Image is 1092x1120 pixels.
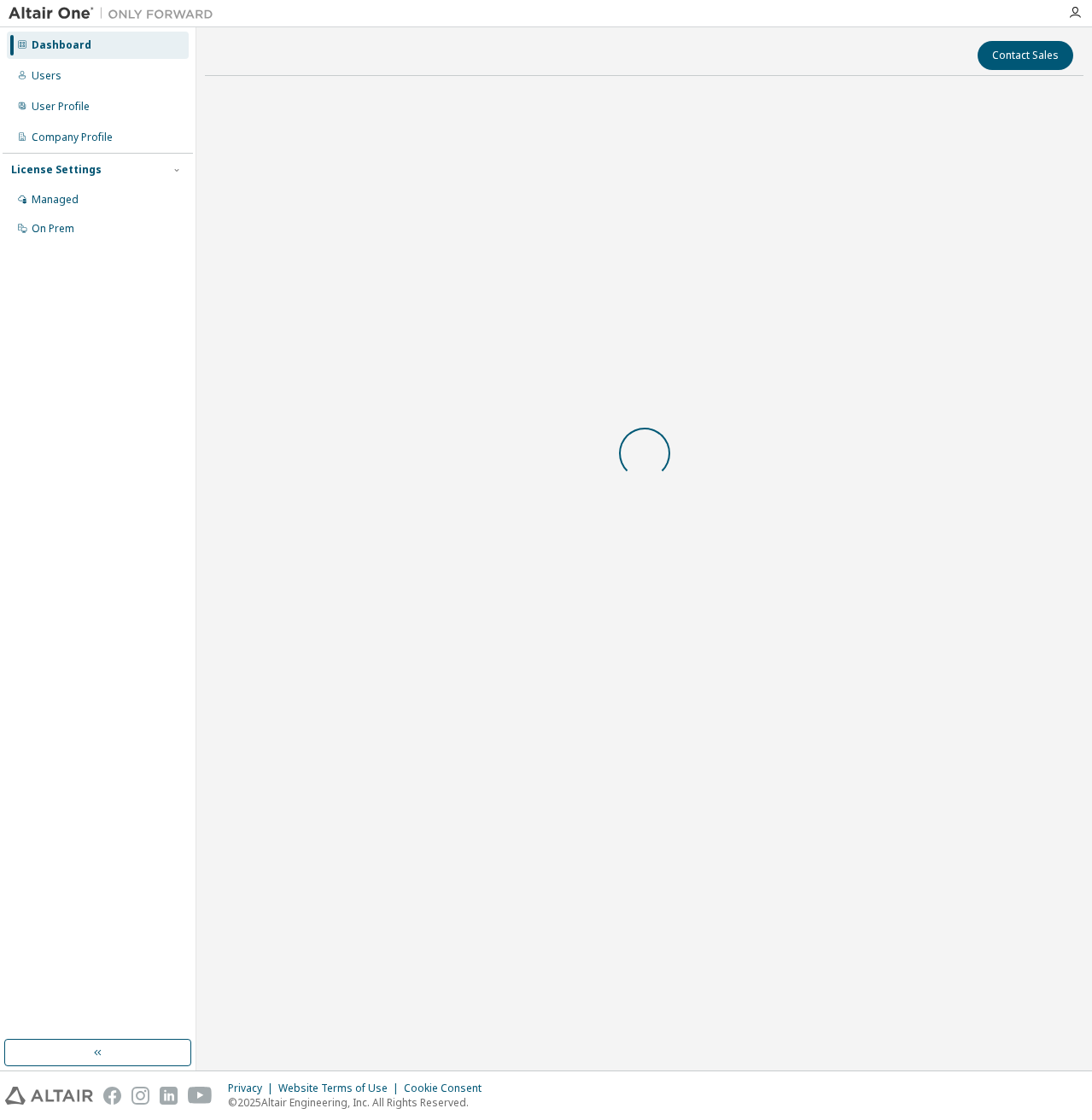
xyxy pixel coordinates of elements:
[103,1087,121,1105] img: facebook.svg
[32,222,74,236] div: On Prem
[11,163,102,177] div: License Settings
[160,1087,178,1105] img: linkedin.svg
[32,131,113,144] div: Company Profile
[131,1087,149,1105] img: instagram.svg
[278,1082,404,1095] div: Website Terms of Use
[188,1087,213,1105] img: youtube.svg
[978,41,1073,70] button: Contact Sales
[228,1095,492,1110] p: © 2025 Altair Engineering, Inc. All Rights Reserved.
[32,100,90,114] div: User Profile
[32,38,91,52] div: Dashboard
[9,5,222,22] img: Altair One
[228,1082,278,1095] div: Privacy
[5,1087,93,1105] img: altair_logo.svg
[32,69,61,83] div: Users
[32,193,79,207] div: Managed
[404,1082,492,1095] div: Cookie Consent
